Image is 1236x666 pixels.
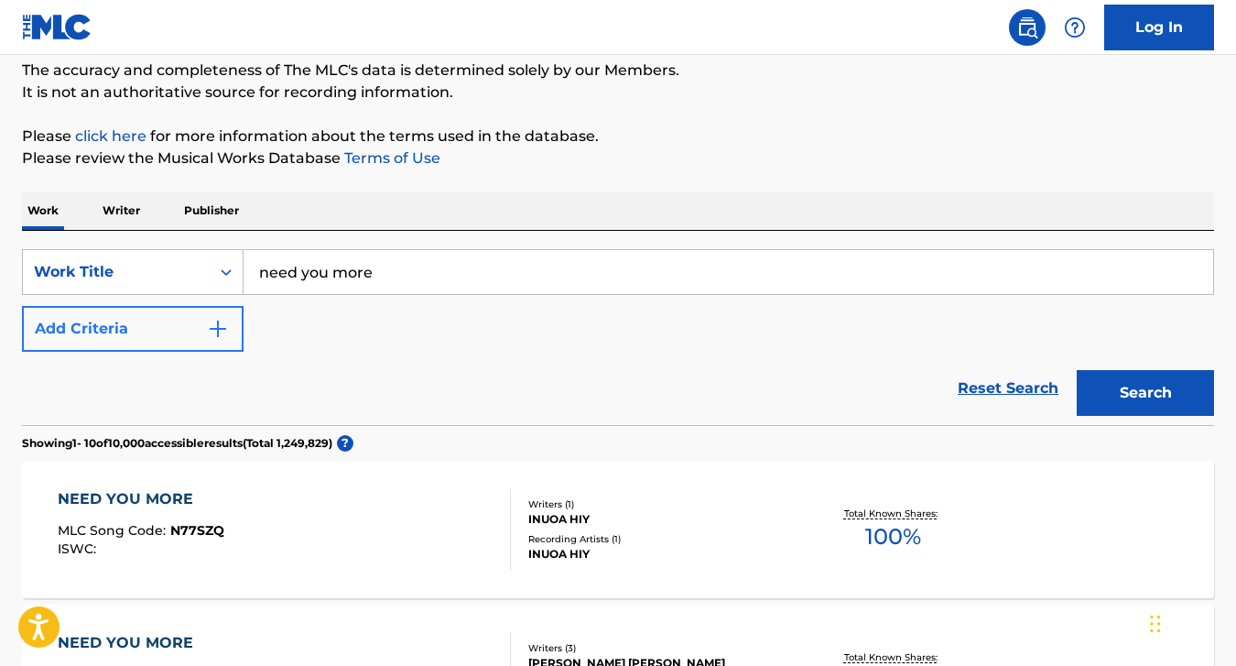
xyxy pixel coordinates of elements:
a: Terms of Use [341,149,440,167]
img: MLC Logo [22,14,92,40]
p: Work [22,191,64,230]
div: Work Title [34,261,199,283]
a: click here [75,127,146,145]
p: Please review the Musical Works Database [22,147,1214,169]
a: Reset Search [949,368,1068,409]
span: ISWC : [58,540,101,557]
p: Writer [97,191,146,230]
span: MLC Song Code : [58,522,170,539]
div: NEED YOU MORE [58,632,226,654]
button: Add Criteria [22,306,244,352]
p: Total Known Shares: [844,650,942,664]
p: Please for more information about the terms used in the database. [22,126,1214,147]
div: Writers ( 3 ) [528,641,794,655]
span: N77SZQ [170,522,224,539]
span: ? [337,435,353,452]
p: The accuracy and completeness of The MLC's data is determined solely by our Members. [22,60,1214,82]
a: Log In [1104,5,1214,50]
div: Help [1057,9,1093,46]
iframe: Chat Widget [1144,578,1236,666]
p: Total Known Shares: [844,507,942,520]
div: INUOA HIY [528,546,794,562]
span: 100 % [865,520,921,553]
p: It is not an authoritative source for recording information. [22,82,1214,104]
div: Writers ( 1 ) [528,497,794,511]
p: Publisher [179,191,244,230]
img: search [1016,16,1038,38]
button: Search [1077,370,1214,416]
div: NEED YOU MORE [58,488,224,510]
img: 9d2ae6d4665cec9f34b9.svg [207,318,229,340]
a: Public Search [1009,9,1046,46]
div: Drag [1150,596,1161,651]
img: help [1064,16,1086,38]
p: Showing 1 - 10 of 10,000 accessible results (Total 1,249,829 ) [22,435,332,452]
form: Search Form [22,249,1214,425]
div: INUOA HIY [528,511,794,528]
a: NEED YOU MOREMLC Song Code:N77SZQISWC:Writers (1)INUOA HIYRecording Artists (1)INUOA HIYTotal Kno... [22,461,1214,598]
div: Recording Artists ( 1 ) [528,532,794,546]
